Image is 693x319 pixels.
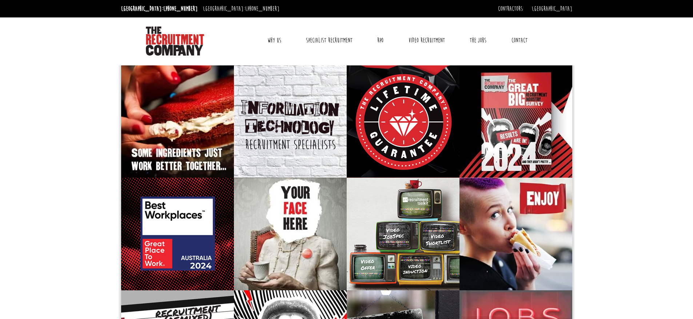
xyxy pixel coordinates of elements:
[506,31,533,49] a: Contact
[201,3,281,15] li: [GEOGRAPHIC_DATA]:
[163,5,198,13] a: [PHONE_NUMBER]
[119,3,199,15] li: [GEOGRAPHIC_DATA]:
[300,31,358,49] a: Specialist Recruitment
[262,31,287,49] a: Why Us
[403,31,450,49] a: Video Recruitment
[464,31,492,49] a: The Jobs
[245,5,279,13] a: [PHONE_NUMBER]
[532,5,572,13] a: [GEOGRAPHIC_DATA]
[372,31,389,49] a: RPO
[146,27,204,56] img: The Recruitment Company
[498,5,523,13] a: Contractors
